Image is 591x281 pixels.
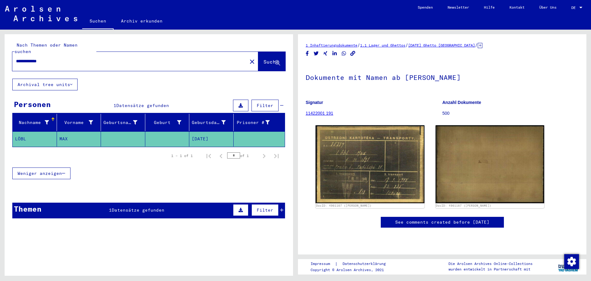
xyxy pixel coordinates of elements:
[116,103,169,108] span: Datensätze gefunden
[564,254,579,269] div: Zustimmung ändern
[103,119,137,126] div: Geburtsname
[171,153,193,159] div: 1 – 1 of 1
[14,99,51,110] div: Personen
[436,204,491,207] a: DocID: 4961167 ([PERSON_NAME])
[234,114,285,131] mat-header-cell: Prisoner #
[145,114,190,131] mat-header-cell: Geburt‏
[148,119,182,126] div: Geburt‏
[12,79,78,90] button: Archival tree units
[103,118,145,127] div: Geburtsname
[13,114,57,131] mat-header-cell: Nachname
[258,150,270,162] button: Next page
[448,267,533,272] p: wurden entwickelt in Partnerschaft mit
[571,6,578,10] span: DE
[442,100,481,105] b: Anzahl Dokumente
[14,203,42,214] div: Themen
[101,114,145,131] mat-header-cell: Geburtsname
[360,43,405,48] a: 1.1 Lager und Ghettos
[306,111,333,116] a: 11422001 191
[350,50,356,57] button: Copy link
[109,207,112,213] span: 1
[59,119,93,126] div: Vorname
[332,50,338,57] button: Share on LinkedIn
[192,118,233,127] div: Geburtsdatum
[311,267,393,273] p: Copyright © Arolsen Archives, 2021
[57,131,101,147] mat-cell: MAX
[257,207,273,213] span: Filter
[316,125,424,203] img: 001.jpg
[192,119,226,126] div: Geburtsdatum
[114,14,170,28] a: Archiv erkunden
[18,171,62,176] span: Weniger anzeigen
[189,131,234,147] mat-cell: [DATE]
[311,261,393,267] div: |
[112,207,164,213] span: Datensätze gefunden
[15,118,57,127] div: Nachname
[189,114,234,131] mat-header-cell: Geburtsdatum
[263,59,279,65] span: Suche
[82,14,114,30] a: Suchen
[313,50,320,57] button: Share on Twitter
[564,254,579,269] img: Zustimmung ändern
[306,100,323,105] b: Signatur
[57,114,101,131] mat-header-cell: Vorname
[246,55,258,68] button: Clear
[405,42,408,48] span: /
[257,103,273,108] span: Filter
[322,50,329,57] button: Share on Xing
[251,204,279,216] button: Filter
[557,259,580,274] img: yv_logo.png
[13,131,57,147] mat-cell: LÖBL
[316,204,372,207] a: DocID: 4961167 ([PERSON_NAME])
[59,118,101,127] div: Vorname
[311,261,335,267] a: Impressum
[248,58,256,65] mat-icon: close
[341,50,347,57] button: Share on WhatsApp
[114,103,116,108] span: 1
[236,119,270,126] div: Prisoner #
[227,153,258,159] div: of 1
[306,63,579,90] h1: Dokumente mit Namen ab [PERSON_NAME]
[304,50,311,57] button: Share on Facebook
[15,119,49,126] div: Nachname
[338,261,393,267] a: Datenschutzerklärung
[306,43,357,48] a: 1 Inhaftierungsdokumente
[395,219,489,225] a: See comments created before [DATE]
[148,118,189,127] div: Geburt‏
[5,6,77,21] img: Arolsen_neg.svg
[236,118,278,127] div: Prisoner #
[448,261,533,267] p: Die Arolsen Archives Online-Collections
[357,42,360,48] span: /
[14,42,78,54] mat-label: Nach Themen oder Namen suchen
[270,150,283,162] button: Last page
[258,52,285,71] button: Suche
[475,42,478,48] span: /
[203,150,215,162] button: First page
[442,110,579,117] p: 500
[12,167,70,179] button: Weniger anzeigen
[408,43,475,48] a: [DATE] Ghetto [GEOGRAPHIC_DATA]
[436,125,545,203] img: 002.jpg
[251,100,279,111] button: Filter
[215,150,227,162] button: Previous page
